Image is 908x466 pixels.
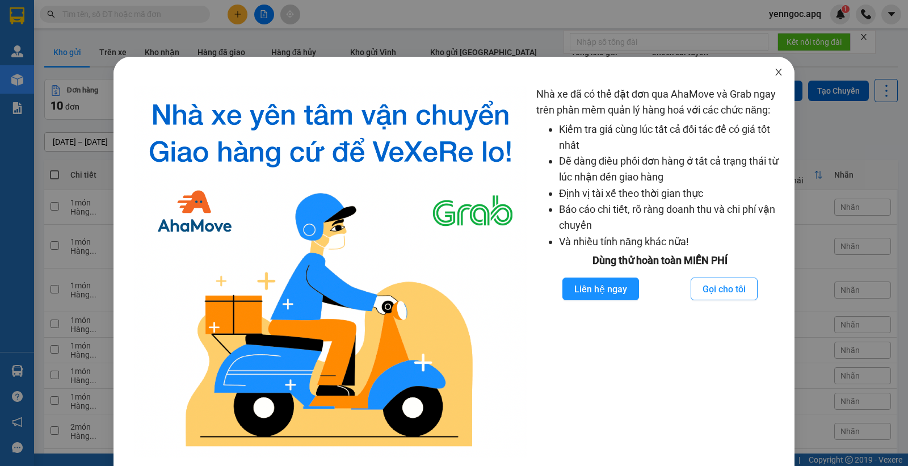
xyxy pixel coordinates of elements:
[691,278,758,300] button: Gọi cho tôi
[536,86,783,457] div: Nhà xe đã có thể đặt đơn qua AhaMove và Grab ngay trên phần mềm quản lý hàng hoá với các chức năng:
[562,278,639,300] button: Liên hệ ngay
[574,282,627,296] span: Liên hệ ngay
[559,153,783,186] li: Dễ dàng điều phối đơn hàng ở tất cả trạng thái từ lúc nhận đến giao hàng
[774,68,783,77] span: close
[559,201,783,234] li: Báo cáo chi tiết, rõ ràng doanh thu và chi phí vận chuyển
[763,57,794,89] button: Close
[536,253,783,268] div: Dùng thử hoàn toàn MIỄN PHÍ
[559,234,783,250] li: Và nhiều tính năng khác nữa!
[559,186,783,201] li: Định vị tài xế theo thời gian thực
[559,121,783,154] li: Kiểm tra giá cùng lúc tất cả đối tác để có giá tốt nhất
[703,282,746,296] span: Gọi cho tôi
[134,86,527,457] img: logo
